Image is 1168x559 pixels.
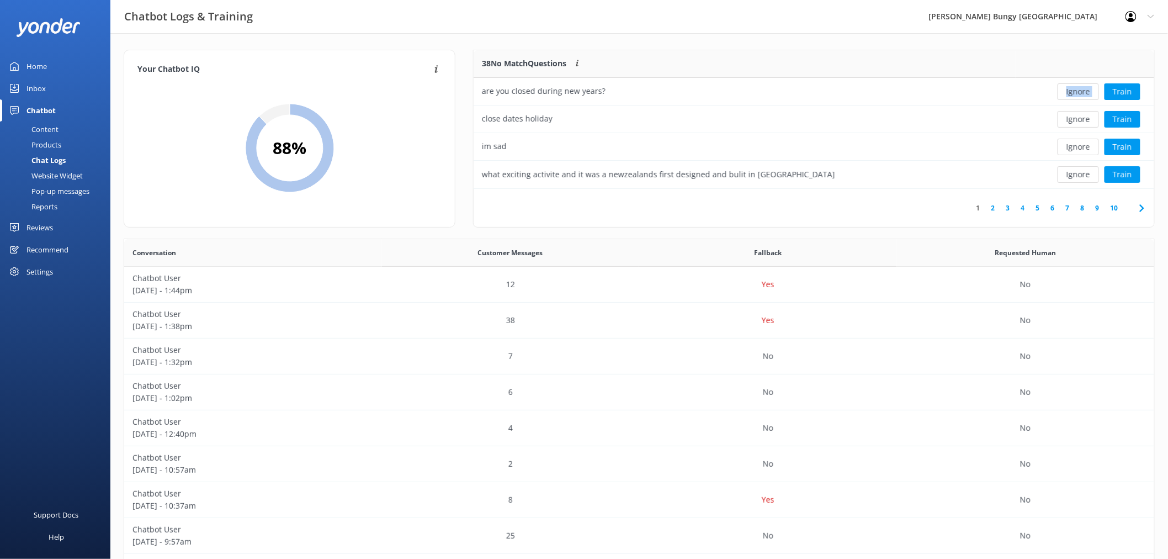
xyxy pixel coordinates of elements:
h4: Your Chatbot IQ [137,64,431,76]
p: [DATE] - 12:40pm [132,428,374,440]
p: [DATE] - 1:02pm [132,392,374,404]
a: Products [7,137,110,152]
a: 3 [1001,203,1016,213]
p: Chatbot User [132,380,374,392]
div: row [124,410,1154,446]
div: Settings [26,261,53,283]
div: Help [49,526,64,548]
div: Products [7,137,61,152]
p: [DATE] - 1:32pm [132,356,374,368]
p: 7 [508,350,513,362]
a: 8 [1075,203,1090,213]
p: No [1020,386,1031,398]
span: Customer Messages [478,247,543,258]
span: Conversation [132,247,176,258]
p: No [1020,530,1031,542]
p: No [1020,458,1031,470]
a: Chat Logs [7,152,110,168]
div: Chatbot [26,99,56,122]
a: 7 [1060,203,1075,213]
div: im sad [482,140,507,152]
p: No [763,458,773,470]
p: Chatbot User [132,488,374,500]
p: No [763,530,773,542]
div: row [124,267,1154,303]
h3: Chatbot Logs & Training [124,8,253,25]
span: Requested Human [995,247,1056,258]
p: No [1020,494,1031,506]
p: 12 [506,278,515,291]
p: 4 [508,422,513,434]
p: Chatbot User [132,416,374,428]
a: Website Widget [7,168,110,183]
p: Yes [762,278,774,291]
div: row [124,339,1154,375]
div: Home [26,55,47,77]
p: Yes [762,314,774,326]
p: Chatbot User [132,452,374,464]
div: Recommend [26,239,68,261]
p: No [1020,278,1031,291]
button: Train [1105,166,1140,183]
button: Ignore [1058,83,1099,100]
p: [DATE] - 10:57am [132,464,374,476]
p: No [1020,422,1031,434]
div: row [474,133,1154,161]
div: Content [7,122,59,137]
div: Inbox [26,77,46,99]
img: yonder-white-logo.png [17,18,80,36]
div: row [124,482,1154,518]
div: row [124,375,1154,410]
div: row [124,303,1154,339]
p: 25 [506,530,515,542]
span: Fallback [754,247,782,258]
a: 5 [1031,203,1045,213]
p: 38 No Match Questions [482,57,566,70]
button: Train [1105,111,1140,128]
button: Train [1105,139,1140,155]
div: Website Widget [7,168,83,183]
p: Chatbot User [132,308,374,320]
div: row [124,518,1154,554]
p: [DATE] - 1:38pm [132,320,374,333]
a: 6 [1045,203,1060,213]
div: are you closed during new years? [482,85,606,97]
button: Ignore [1058,111,1099,128]
p: [DATE] - 9:57am [132,536,374,548]
p: Yes [762,494,774,506]
button: Train [1105,83,1140,100]
a: Content [7,122,110,137]
a: Pop-up messages [7,183,110,199]
div: Reviews [26,217,53,239]
p: Chatbot User [132,524,374,536]
p: 8 [508,494,513,506]
div: Reports [7,199,57,214]
div: Support Docs [34,504,79,526]
button: Ignore [1058,166,1099,183]
div: row [474,106,1154,133]
p: 6 [508,386,513,398]
p: No [1020,314,1031,326]
div: row [474,161,1154,188]
p: No [763,422,773,434]
h2: 88 % [273,135,306,161]
p: [DATE] - 1:44pm [132,284,374,297]
div: row [124,446,1154,482]
div: row [474,78,1154,106]
a: 10 [1105,203,1124,213]
div: what exciting activite and it was a newzealands first designed and bulit in [GEOGRAPHIC_DATA] [482,168,835,181]
p: [DATE] - 10:37am [132,500,374,512]
p: Chatbot User [132,344,374,356]
div: Pop-up messages [7,183,89,199]
p: 2 [508,458,513,470]
div: grid [474,78,1154,188]
div: Chat Logs [7,152,66,168]
a: 2 [986,203,1001,213]
a: 4 [1016,203,1031,213]
p: No [763,350,773,362]
p: No [1020,350,1031,362]
a: 1 [971,203,986,213]
button: Ignore [1058,139,1099,155]
p: 38 [506,314,515,326]
p: No [763,386,773,398]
